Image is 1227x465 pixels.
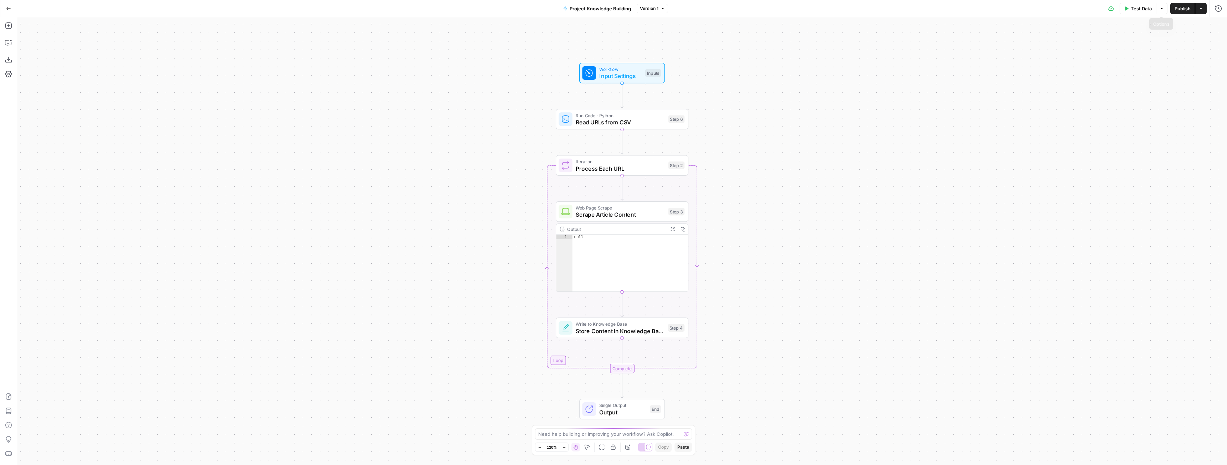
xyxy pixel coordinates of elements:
span: Process Each URL [576,164,665,173]
g: Edge from start to step_6 [621,83,623,108]
div: LoopIterationProcess Each URLStep 2 [556,155,688,176]
div: Single OutputOutputEnd [556,399,688,419]
div: Run Code · PythonRead URLs from CSVStep 6 [556,109,688,130]
g: Edge from step_6 to step_2 [621,129,623,154]
g: Edge from step_2-iteration-end to end [621,373,623,398]
div: Inputs [645,69,661,77]
div: Complete [556,364,688,373]
span: Single Output [599,402,646,409]
span: Input Settings [599,72,642,80]
div: Step 3 [668,208,685,216]
div: Write to Knowledge BaseStore Content in Knowledge BaseStep 4 [556,317,688,338]
span: Web Page Scrape [576,204,665,211]
button: Version 1 [637,4,668,13]
span: Version 1 [640,5,658,12]
span: Copy [658,444,669,450]
button: Publish [1170,3,1195,14]
span: Publish [1175,5,1191,12]
span: Iteration [576,158,665,165]
span: Output [599,408,646,417]
div: Step 2 [668,161,685,169]
button: Project Knowledge Building [559,3,635,14]
span: Project Knowledge Building [570,5,631,12]
button: Test Data [1120,3,1156,14]
button: Paste [674,443,692,452]
div: Step 4 [668,324,684,332]
div: WorkflowInput SettingsInputs [556,63,688,83]
div: Step 6 [668,115,685,123]
span: Store Content in Knowledge Base [576,327,664,335]
span: Run Code · Python [576,112,665,119]
span: Read URLs from CSV [576,118,665,126]
span: Workflow [599,66,642,73]
div: End [650,405,661,413]
g: Edge from step_3 to step_4 [621,292,623,317]
button: Copy [655,443,672,452]
div: Complete [610,364,634,373]
span: 120% [547,444,557,450]
div: Output [567,226,665,232]
span: Paste [677,444,689,450]
div: Web Page ScrapeScrape Article ContentStep 3Outputnull [556,201,688,292]
span: Scrape Article Content [576,210,665,219]
span: Write to Knowledge Base [576,321,664,327]
g: Edge from step_2 to step_3 [621,176,623,201]
div: 1 [556,235,572,239]
span: Test Data [1131,5,1152,12]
